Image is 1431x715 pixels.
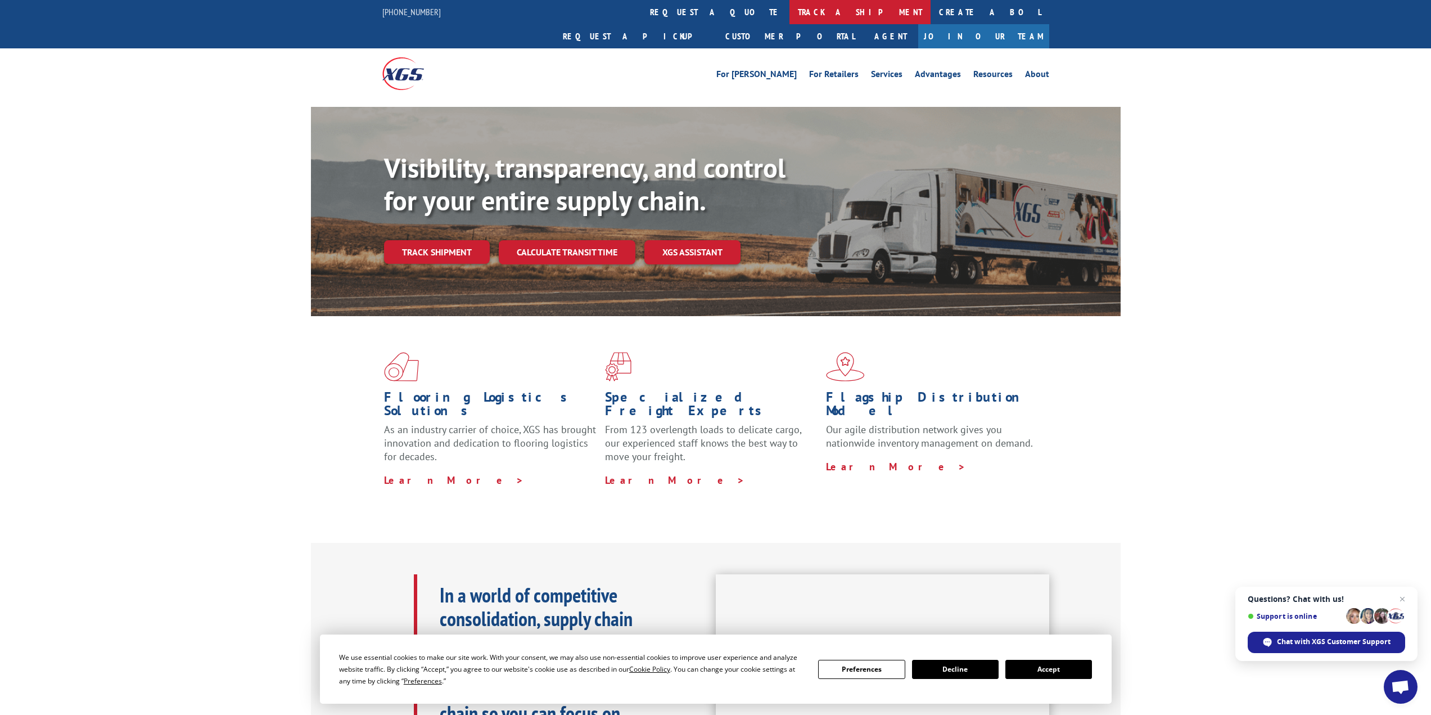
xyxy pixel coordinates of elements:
button: Accept [1005,660,1092,679]
span: Our agile distribution network gives you nationwide inventory management on demand. [826,423,1033,449]
a: Customer Portal [717,24,863,48]
b: Visibility, transparency, and control for your entire supply chain. [384,150,786,218]
h1: Flagship Distribution Model [826,390,1039,423]
div: Cookie Consent Prompt [320,635,1112,704]
button: Decline [912,660,999,679]
a: Calculate transit time [499,240,635,264]
a: About [1025,70,1049,82]
a: Learn More > [826,460,966,473]
a: For Retailers [809,70,859,82]
span: Chat with XGS Customer Support [1277,637,1391,647]
span: Questions? Chat with us! [1248,595,1405,604]
span: Preferences [404,676,442,686]
a: Learn More > [605,474,745,487]
a: Advantages [915,70,961,82]
h1: Flooring Logistics Solutions [384,390,597,423]
a: Resources [973,70,1013,82]
img: xgs-icon-total-supply-chain-intelligence-red [384,352,419,381]
a: Agent [863,24,918,48]
a: XGS ASSISTANT [644,240,741,264]
button: Preferences [818,660,905,679]
a: [PHONE_NUMBER] [382,6,441,17]
a: For [PERSON_NAME] [716,70,797,82]
span: As an industry carrier of choice, XGS has brought innovation and dedication to flooring logistics... [384,423,596,463]
span: Cookie Policy [629,664,670,674]
div: We use essential cookies to make our site work. With your consent, we may also use non-essential ... [339,651,805,687]
a: Request a pickup [554,24,717,48]
img: xgs-icon-flagship-distribution-model-red [826,352,865,381]
span: Support is online [1248,612,1342,620]
span: Close chat [1396,592,1409,606]
div: Chat with XGS Customer Support [1248,632,1405,653]
a: Track shipment [384,240,490,264]
a: Services [871,70,902,82]
h1: Specialized Freight Experts [605,390,818,423]
a: Learn More > [384,474,524,487]
img: xgs-icon-focused-on-flooring-red [605,352,631,381]
a: Join Our Team [918,24,1049,48]
div: Open chat [1384,670,1418,704]
p: From 123 overlength loads to delicate cargo, our experienced staff knows the best way to move you... [605,423,818,473]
